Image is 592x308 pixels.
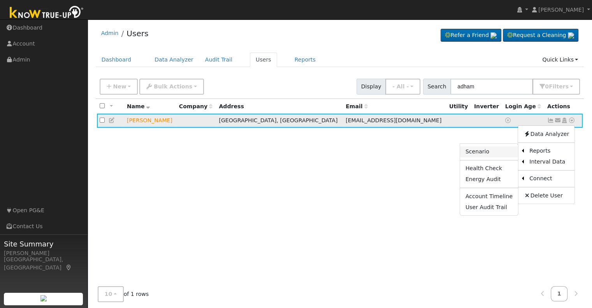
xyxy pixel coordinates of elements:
[98,286,124,302] button: 10
[474,102,500,111] div: Inverter
[154,83,192,90] span: Bulk Actions
[568,32,574,39] img: retrieve
[4,255,83,272] div: [GEOGRAPHIC_DATA], [GEOGRAPHIC_DATA]
[96,53,137,67] a: Dashboard
[536,53,584,67] a: Quick Links
[554,116,561,125] a: ojadham@att.net
[460,202,518,213] a: User Audit Trail
[518,190,574,201] a: Delete User
[524,157,574,167] a: Interval Data
[561,117,568,123] a: Login As
[490,32,497,39] img: retrieve
[179,103,213,109] span: Company name
[127,103,150,109] span: Name
[565,83,568,90] span: s
[357,79,386,95] span: Display
[4,249,83,257] div: [PERSON_NAME]
[219,102,340,111] div: Address
[4,239,83,249] span: Site Summary
[460,174,518,185] a: Energy Audit Report
[289,53,321,67] a: Reports
[524,173,574,184] a: Connect
[113,83,126,90] span: New
[547,102,580,111] div: Actions
[460,146,518,157] a: Scenario Report
[449,102,469,111] div: Utility
[385,79,420,95] button: - All -
[98,286,149,302] span: of 1 rows
[441,29,501,42] a: Refer a Friend
[149,53,199,67] a: Data Analyzer
[551,286,568,301] a: 1
[109,117,116,123] a: Edit User
[568,116,575,125] a: Other actions
[6,4,88,22] img: Know True-Up
[346,117,441,123] span: [EMAIL_ADDRESS][DOMAIN_NAME]
[65,264,72,271] a: Map
[250,53,277,67] a: Users
[216,114,343,128] td: [GEOGRAPHIC_DATA], [GEOGRAPHIC_DATA]
[450,79,533,95] input: Search
[126,29,148,38] a: Users
[460,163,518,174] a: Health Check Report
[40,295,47,301] img: retrieve
[199,53,238,67] a: Audit Trail
[549,83,569,90] span: Filter
[124,114,176,128] td: Lead
[524,146,574,157] a: Reports
[503,29,578,42] a: Request a Cleaning
[423,79,451,95] span: Search
[346,103,367,109] span: Email
[538,7,584,13] span: [PERSON_NAME]
[532,79,580,95] button: 0Filters
[505,117,512,123] a: No login access
[100,79,138,95] button: New
[139,79,204,95] button: Bulk Actions
[505,103,541,109] span: Days since last login
[460,191,518,202] a: Account Timeline Report
[105,291,112,297] span: 10
[547,117,554,123] a: Not connected
[101,30,119,36] a: Admin
[518,128,574,139] a: Data Analyzer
